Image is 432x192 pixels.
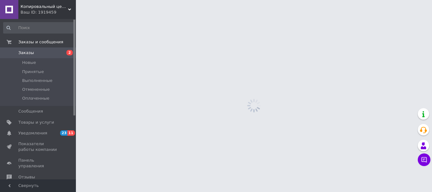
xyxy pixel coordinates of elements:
span: Сообщения [18,108,43,114]
span: Принятые [22,69,44,75]
img: spinner_grey-bg-hcd09dd2d8f1a785e3413b09b97f8118e7.gif [245,97,262,114]
span: Новые [22,60,36,65]
span: 2 [66,50,73,55]
input: Поиск [3,22,75,34]
span: Панель управления [18,158,59,169]
span: 11 [67,130,75,136]
span: Товары и услуги [18,120,54,125]
span: Отмененные [22,87,50,92]
div: Ваш ID: 1919459 [21,9,76,15]
span: Выполненные [22,78,52,84]
span: Заказы и сообщения [18,39,63,45]
span: Оплаченные [22,96,49,101]
span: Показатели работы компании [18,141,59,152]
span: Заказы [18,50,34,56]
span: Копировальный центр "Copy-print" [21,4,68,9]
button: Чат с покупателем [418,153,430,166]
span: Уведомления [18,130,47,136]
span: Отзывы [18,174,35,180]
span: 23 [60,130,67,136]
